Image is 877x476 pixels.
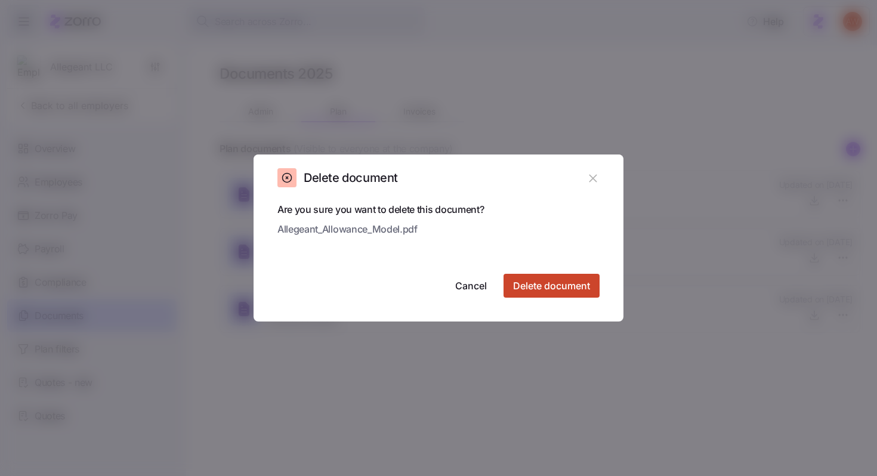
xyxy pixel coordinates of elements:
[277,202,600,240] span: Are you sure you want to delete this document?
[513,279,590,293] span: Delete document
[446,274,496,298] button: Cancel
[304,170,398,186] h2: Delete document
[504,274,600,298] button: Delete document
[455,279,487,293] span: Cancel
[277,222,418,237] span: Allegeant_Allowance_Model.pdf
